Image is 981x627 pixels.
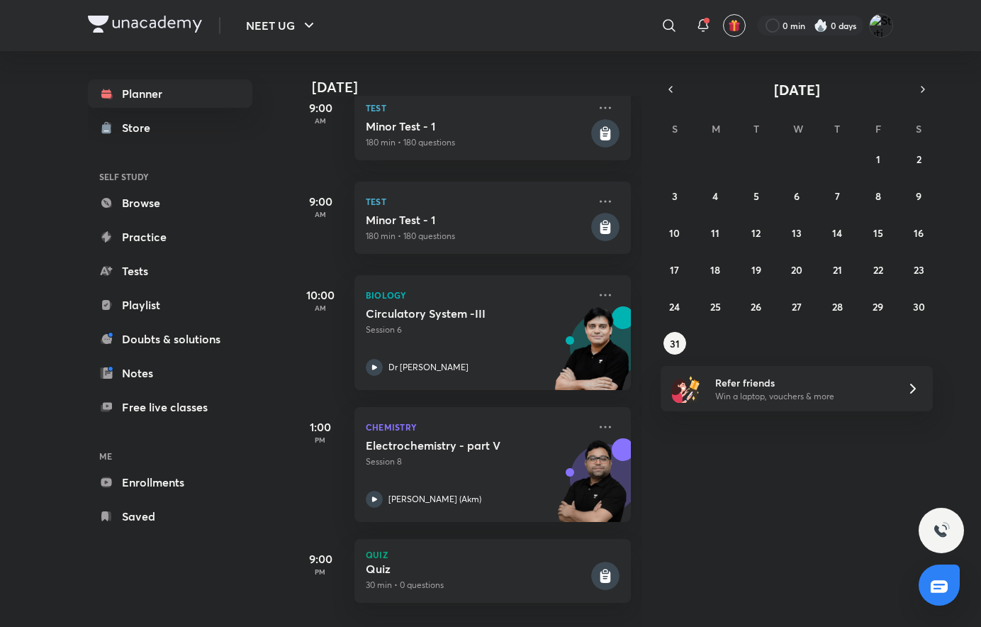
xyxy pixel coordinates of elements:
[88,325,252,353] a: Doubts & solutions
[835,189,840,203] abbr: August 7, 2025
[388,493,481,506] p: [PERSON_NAME] (Akm)
[669,300,680,313] abbr: August 24, 2025
[292,304,349,312] p: AM
[670,263,679,277] abbr: August 17, 2025
[715,375,890,390] h6: Refer friends
[826,295,848,318] button: August 28, 2025
[715,390,890,403] p: Win a laptop, vouchers & more
[826,221,848,244] button: August 14, 2025
[794,189,800,203] abbr: August 6, 2025
[916,122,921,135] abbr: Saturday
[745,258,768,281] button: August 19, 2025
[553,306,631,404] img: unacademy
[704,295,727,318] button: August 25, 2025
[292,287,349,304] h5: 10:00
[791,263,802,277] abbr: August 20, 2025
[680,79,913,99] button: [DATE]
[785,295,808,318] button: August 27, 2025
[712,189,718,203] abbr: August 4, 2025
[366,99,588,116] p: Test
[751,300,761,313] abbr: August 26, 2025
[88,189,252,217] a: Browse
[814,18,828,33] img: streak
[88,165,252,189] h6: SELF STUDY
[933,522,950,539] img: ttu
[833,263,842,277] abbr: August 21, 2025
[663,295,686,318] button: August 24, 2025
[792,300,802,313] abbr: August 27, 2025
[663,332,686,355] button: August 31, 2025
[366,119,588,133] h5: Minor Test - 1
[876,152,880,166] abbr: August 1, 2025
[292,210,349,218] p: AM
[914,263,924,277] abbr: August 23, 2025
[672,122,678,135] abbr: Sunday
[88,113,252,142] a: Store
[663,221,686,244] button: August 10, 2025
[867,258,890,281] button: August 22, 2025
[88,79,252,108] a: Planner
[867,184,890,207] button: August 8, 2025
[672,374,700,403] img: referral
[366,193,588,210] p: Test
[366,287,588,304] p: Biology
[785,221,808,244] button: August 13, 2025
[867,295,890,318] button: August 29, 2025
[785,258,808,281] button: August 20, 2025
[553,438,631,536] img: unacademy
[793,122,803,135] abbr: Wednesday
[907,221,930,244] button: August 16, 2025
[751,226,761,240] abbr: August 12, 2025
[704,221,727,244] button: August 11, 2025
[867,221,890,244] button: August 15, 2025
[292,435,349,444] p: PM
[913,300,925,313] abbr: August 30, 2025
[366,230,588,243] p: 180 min • 180 questions
[712,122,720,135] abbr: Monday
[792,226,802,240] abbr: August 13, 2025
[292,99,349,116] h5: 9:00
[774,80,820,99] span: [DATE]
[832,226,842,240] abbr: August 14, 2025
[914,226,924,240] abbr: August 16, 2025
[122,119,159,136] div: Store
[907,148,930,170] button: August 2, 2025
[875,189,881,203] abbr: August 8, 2025
[704,184,727,207] button: August 4, 2025
[388,361,469,374] p: Dr [PERSON_NAME]
[745,184,768,207] button: August 5, 2025
[753,122,759,135] abbr: Tuesday
[826,258,848,281] button: August 21, 2025
[88,257,252,285] a: Tests
[873,263,883,277] abbr: August 22, 2025
[907,184,930,207] button: August 9, 2025
[916,152,921,166] abbr: August 2, 2025
[366,323,588,336] p: Session 6
[916,189,921,203] abbr: August 9, 2025
[869,13,893,38] img: Stuti Singh
[88,16,202,36] a: Company Logo
[723,14,746,37] button: avatar
[728,19,741,32] img: avatar
[292,567,349,576] p: PM
[710,300,721,313] abbr: August 25, 2025
[366,136,588,149] p: 180 min • 180 questions
[366,213,588,227] h5: Minor Test - 1
[826,184,848,207] button: August 7, 2025
[366,438,542,453] h5: Electrochemistry - part V
[711,226,719,240] abbr: August 11, 2025
[710,263,720,277] abbr: August 18, 2025
[366,418,588,435] p: Chemistry
[867,148,890,170] button: August 1, 2025
[292,418,349,435] h5: 1:00
[312,79,645,96] h4: [DATE]
[292,193,349,210] h5: 9:00
[88,393,252,421] a: Free live classes
[237,11,326,40] button: NEET UG
[670,337,680,350] abbr: August 31, 2025
[366,550,620,559] p: Quiz
[785,184,808,207] button: August 6, 2025
[88,291,252,319] a: Playlist
[873,226,883,240] abbr: August 15, 2025
[88,16,202,33] img: Company Logo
